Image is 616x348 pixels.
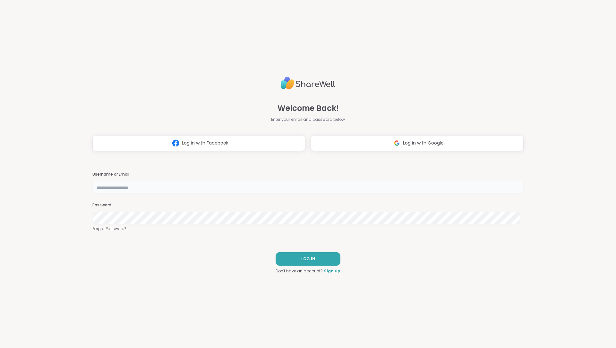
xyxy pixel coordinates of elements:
[276,268,323,274] span: Don't have an account?
[92,203,524,208] h3: Password
[281,74,335,92] img: ShareWell Logo
[92,135,305,151] button: Log in with Facebook
[301,256,315,262] span: LOG IN
[170,137,182,149] img: ShareWell Logomark
[278,103,339,114] span: Welcome Back!
[182,140,228,146] span: Log in with Facebook
[311,135,524,151] button: Log in with Google
[324,268,340,274] a: Sign up
[92,226,524,232] a: Forgot Password?
[391,137,403,149] img: ShareWell Logomark
[276,252,340,266] button: LOG IN
[271,117,345,122] span: Enter your email and password below
[403,140,444,146] span: Log in with Google
[92,172,524,177] h3: Username or Email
